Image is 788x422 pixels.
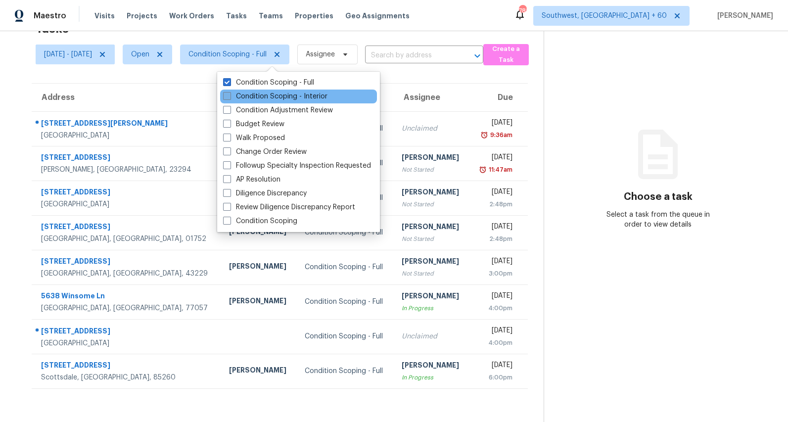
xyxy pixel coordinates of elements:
label: AP Resolution [223,175,280,185]
div: [DATE] [477,152,512,165]
span: Open [131,49,149,59]
th: Assignee [394,84,469,111]
div: 6:00pm [477,373,512,382]
div: In Progress [402,373,462,382]
div: [GEOGRAPHIC_DATA] [41,338,213,348]
label: Followup Specialty Inspection Requested [223,161,371,171]
div: Select a task from the queue in order to view details [601,210,715,230]
span: Work Orders [169,11,214,21]
div: [PERSON_NAME] [402,360,462,373]
h2: Tasks [36,24,69,34]
span: Southwest, [GEOGRAPHIC_DATA] + 60 [542,11,667,21]
span: Projects [127,11,157,21]
div: [DATE] [477,222,512,234]
div: [STREET_ADDRESS] [41,187,213,199]
div: [STREET_ADDRESS] [41,222,213,234]
div: 11:47am [487,165,512,175]
label: Condition Adjustment Review [223,105,333,115]
div: [DATE] [477,360,512,373]
div: Not Started [402,269,462,279]
div: [STREET_ADDRESS] [41,360,213,373]
span: Geo Assignments [345,11,410,21]
span: Visits [94,11,115,21]
div: [GEOGRAPHIC_DATA], [GEOGRAPHIC_DATA], 01752 [41,234,213,244]
th: Address [32,84,221,111]
div: [STREET_ADDRESS] [41,256,213,269]
label: Condition Scoping - Full [223,78,314,88]
div: Condition Scoping - Full [305,228,386,237]
h3: Choose a task [624,192,693,202]
div: Not Started [402,165,462,175]
div: In Progress [402,303,462,313]
div: Scottsdale, [GEOGRAPHIC_DATA], 85260 [41,373,213,382]
div: [DATE] [477,256,512,269]
span: Condition Scoping - Full [188,49,267,59]
button: Open [470,49,484,63]
span: Create a Task [488,44,524,66]
span: Teams [259,11,283,21]
div: Unclaimed [402,331,462,341]
div: Unclaimed [402,124,462,134]
div: [PERSON_NAME] [229,261,289,274]
div: [STREET_ADDRESS] [41,326,213,338]
div: [STREET_ADDRESS] [41,152,213,165]
div: [PERSON_NAME] [402,222,462,234]
span: [PERSON_NAME] [713,11,773,21]
div: [DATE] [477,326,512,338]
input: Search by address [365,48,456,63]
div: [STREET_ADDRESS][PERSON_NAME] [41,118,213,131]
div: Not Started [402,199,462,209]
span: Tasks [226,12,247,19]
div: 781 [519,6,526,16]
label: Walk Proposed [223,133,285,143]
label: Condition Scoping - Interior [223,92,327,101]
img: Overdue Alarm Icon [480,130,488,140]
div: [GEOGRAPHIC_DATA] [41,199,213,209]
div: 5638 Winsome Ln [41,291,213,303]
div: [PERSON_NAME] [229,365,289,377]
span: Maestro [34,11,66,21]
div: [DATE] [477,291,512,303]
div: [PERSON_NAME] [229,227,289,239]
div: Condition Scoping - Full [305,366,386,376]
span: Assignee [306,49,335,59]
span: [DATE] - [DATE] [44,49,92,59]
div: [PERSON_NAME] [402,187,462,199]
div: [PERSON_NAME] [229,296,289,308]
div: [DATE] [477,187,512,199]
div: 2:48pm [477,199,512,209]
div: [PERSON_NAME] [402,256,462,269]
div: Not Started [402,234,462,244]
div: 4:00pm [477,338,512,348]
label: Condition Scoping [223,216,297,226]
label: Review Diligence Discrepancy Report [223,202,355,212]
div: [GEOGRAPHIC_DATA], [GEOGRAPHIC_DATA], 43229 [41,269,213,279]
img: Overdue Alarm Icon [479,165,487,175]
label: Budget Review [223,119,284,129]
div: Condition Scoping - Full [305,262,386,272]
div: [GEOGRAPHIC_DATA] [41,131,213,141]
label: Change Order Review [223,147,307,157]
div: 4:00pm [477,303,512,313]
div: [GEOGRAPHIC_DATA], [GEOGRAPHIC_DATA], 77057 [41,303,213,313]
span: Properties [295,11,333,21]
button: Create a Task [483,44,529,65]
label: Diligence Discrepancy [223,188,307,198]
div: Condition Scoping - Full [305,331,386,341]
th: Due [469,84,528,111]
div: Condition Scoping - Full [305,297,386,307]
div: 2:48pm [477,234,512,244]
div: 3:00pm [477,269,512,279]
div: 9:36am [488,130,512,140]
div: [PERSON_NAME] [402,291,462,303]
div: [PERSON_NAME], [GEOGRAPHIC_DATA], 23294 [41,165,213,175]
div: [DATE] [477,118,512,130]
div: [PERSON_NAME] [402,152,462,165]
